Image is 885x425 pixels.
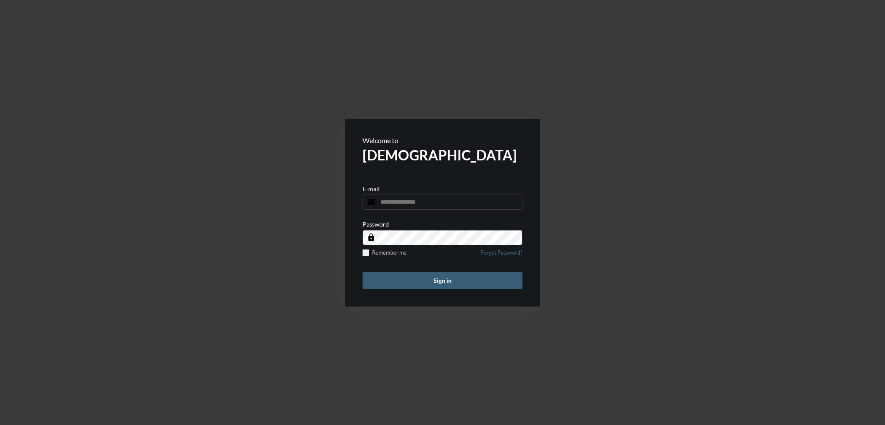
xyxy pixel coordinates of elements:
p: E-mail [363,185,380,192]
label: Remember me [363,249,407,256]
button: Sign in [363,272,522,289]
p: Welcome to [363,136,522,144]
h2: [DEMOGRAPHIC_DATA] [363,147,522,163]
p: Password [363,220,389,228]
a: Forgot Password? [481,249,522,261]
